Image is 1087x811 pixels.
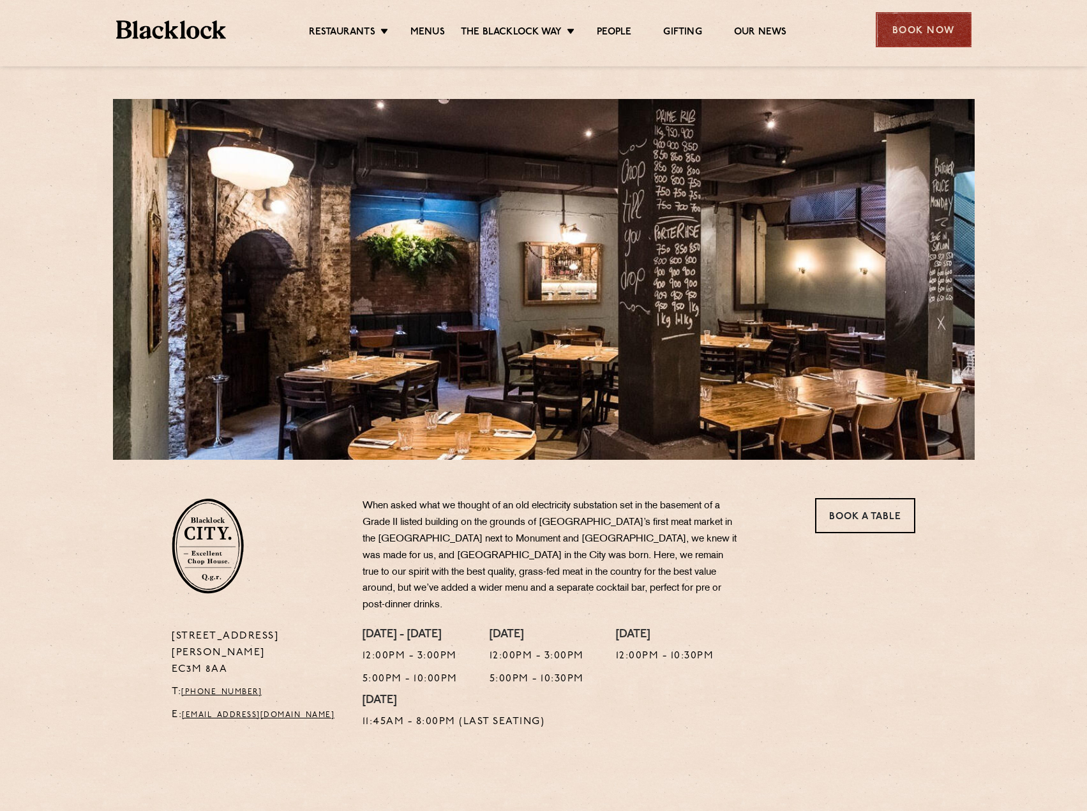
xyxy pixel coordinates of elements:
p: 11:45am - 8:00pm (Last Seating) [363,714,545,731]
a: Book a Table [815,498,915,533]
a: Restaurants [309,26,375,40]
img: City-stamp-default.svg [172,498,244,594]
h4: [DATE] [490,628,584,642]
div: Book Now [876,12,971,47]
a: [PHONE_NUMBER] [181,688,262,696]
h4: [DATE] [616,628,714,642]
p: E: [172,707,343,724]
p: 5:00pm - 10:00pm [363,671,458,688]
img: BL_Textured_Logo-footer-cropped.svg [116,20,227,39]
a: [EMAIL_ADDRESS][DOMAIN_NAME] [182,711,334,719]
p: 5:00pm - 10:30pm [490,671,584,688]
p: When asked what we thought of an old electricity substation set in the basement of a Grade II lis... [363,498,739,614]
a: People [597,26,631,40]
h4: [DATE] [363,694,545,708]
a: Our News [734,26,787,40]
h4: [DATE] - [DATE] [363,628,458,642]
p: [STREET_ADDRESS][PERSON_NAME] EC3M 8AA [172,628,343,678]
p: 12:00pm - 10:30pm [616,648,714,665]
p: 12:00pm - 3:00pm [363,648,458,665]
p: 12:00pm - 3:00pm [490,648,584,665]
a: Menus [410,26,445,40]
a: The Blacklock Way [461,26,562,40]
p: T: [172,684,343,701]
a: Gifting [663,26,701,40]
